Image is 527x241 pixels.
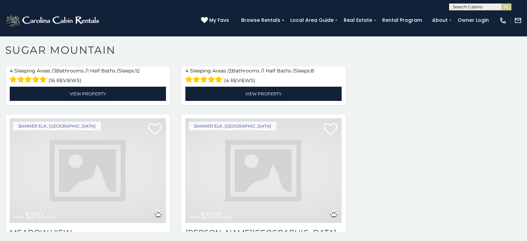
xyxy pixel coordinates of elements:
a: Browse Rentals [238,15,284,26]
img: mail-regular-white.png [514,17,522,24]
span: 12 [135,68,140,74]
span: 4 [10,68,13,74]
span: 3 [53,68,56,74]
span: from [13,214,24,220]
a: Local Area Guide [287,15,337,26]
div: Sleeping Areas / Bathrooms / Sleeps: [10,67,166,85]
a: My Favs [201,17,231,24]
a: About [429,15,451,26]
div: Sleeping Areas / Bathrooms / Sleeps: [185,67,342,85]
span: 1 Half Baths / [87,68,118,74]
h3: Misty Mountain Manor [185,228,342,238]
span: 4 [185,68,188,74]
span: daily [45,214,55,220]
a: Banner Elk, [GEOGRAPHIC_DATA] [13,122,101,130]
span: from [189,214,199,220]
a: [PERSON_NAME][GEOGRAPHIC_DATA] [185,228,342,238]
img: phone-regular-white.png [499,17,507,24]
img: dummy-image.jpg [10,118,166,223]
span: My Favs [209,17,229,24]
a: Meadow View [10,228,166,238]
a: Banner Elk, [GEOGRAPHIC_DATA] [189,122,276,130]
span: 8 [311,68,314,74]
a: Add to favorites [324,122,337,137]
a: from $210 daily [10,118,166,223]
span: (16 reviews) [49,76,81,85]
span: daily [223,214,233,220]
span: $210 [25,210,44,221]
a: View Property [10,87,166,101]
a: Real Estate [340,15,376,26]
a: Rental Program [379,15,425,26]
a: Owner Login [454,15,492,26]
span: $500 [201,210,222,221]
span: 1 Half Baths / [263,68,294,74]
a: Add to favorites [148,122,162,137]
span: (4 reviews) [224,76,255,85]
a: from $500 daily [185,118,342,223]
img: dummy-image.jpg [185,118,342,223]
span: 2 [229,68,232,74]
a: View Property [185,87,342,101]
img: White-1-2.png [5,14,101,27]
